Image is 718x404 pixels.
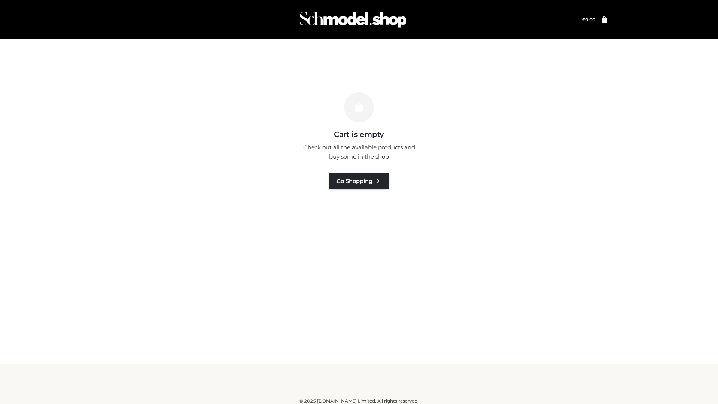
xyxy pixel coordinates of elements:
[329,173,389,189] a: Go Shopping
[582,17,595,22] a: £0.00
[582,17,595,22] bdi: 0.00
[128,130,590,139] h3: Cart is empty
[297,5,409,34] img: Schmodel Admin 964
[582,17,585,22] span: £
[299,143,419,162] p: Check out all the available products and buy some in the shop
